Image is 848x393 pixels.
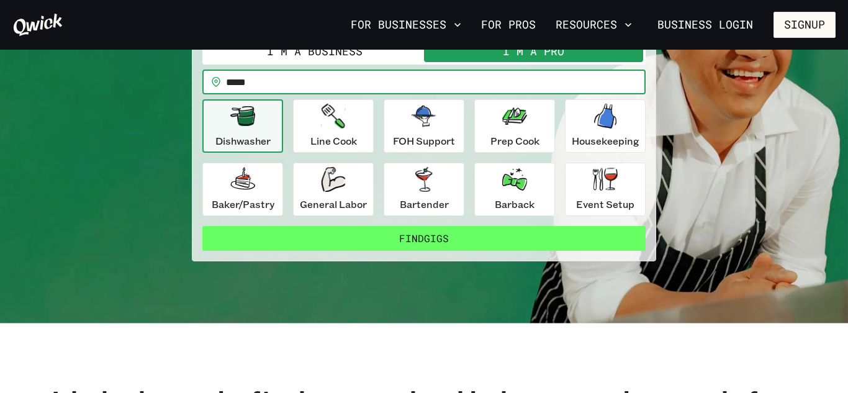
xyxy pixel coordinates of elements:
[495,197,535,212] p: Barback
[384,163,464,216] button: Bartender
[490,133,539,148] p: Prep Cook
[310,133,357,148] p: Line Cook
[476,14,541,35] a: For Pros
[293,163,374,216] button: General Labor
[346,14,466,35] button: For Businesses
[474,163,555,216] button: Barback
[424,40,643,62] button: I'm a Pro
[774,12,836,38] button: Signup
[576,197,634,212] p: Event Setup
[572,133,639,148] p: Housekeeping
[647,12,764,38] a: Business Login
[293,99,374,153] button: Line Cook
[202,226,646,251] button: FindGigs
[212,197,274,212] p: Baker/Pastry
[565,99,646,153] button: Housekeeping
[400,197,449,212] p: Bartender
[215,133,271,148] p: Dishwasher
[384,99,464,153] button: FOH Support
[551,14,637,35] button: Resources
[205,40,424,62] button: I'm a Business
[393,133,455,148] p: FOH Support
[300,197,367,212] p: General Labor
[202,163,283,216] button: Baker/Pastry
[202,99,283,153] button: Dishwasher
[565,163,646,216] button: Event Setup
[474,99,555,153] button: Prep Cook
